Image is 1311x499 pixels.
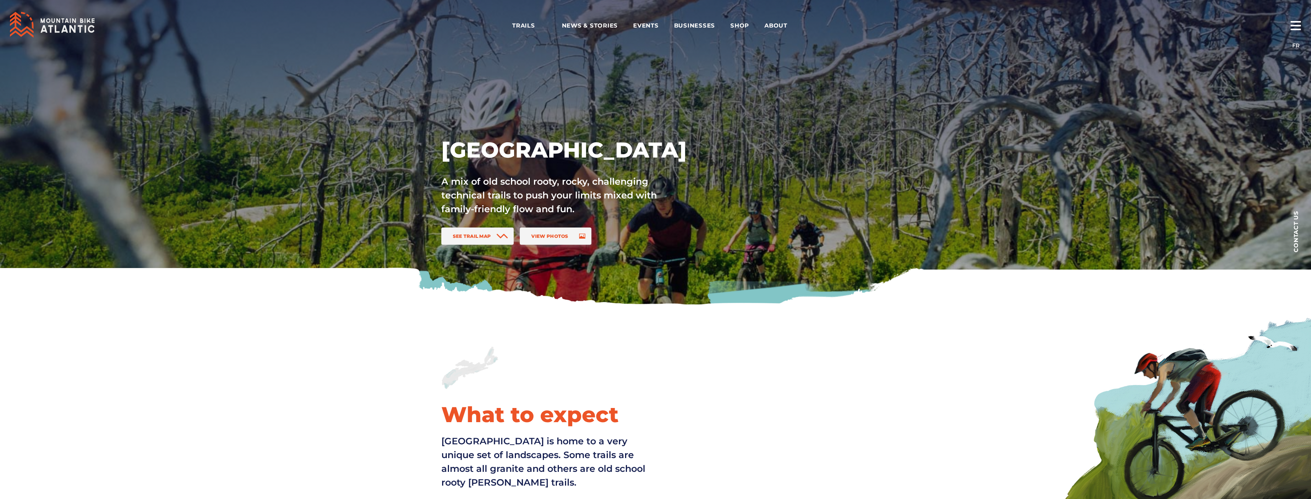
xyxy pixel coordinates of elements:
[531,233,568,239] span: View Photos
[512,22,547,29] span: Trails
[1293,211,1299,252] span: Contact us
[730,22,749,29] span: Shop
[441,434,650,489] p: [GEOGRAPHIC_DATA] is home to a very unique set of landscapes. Some trails are almost all granite ...
[764,22,799,29] span: About
[633,22,659,29] span: Events
[520,228,591,245] a: View Photos
[453,233,491,239] span: See Trail Map
[441,137,725,163] h1: [GEOGRAPHIC_DATA]
[441,228,514,245] a: See Trail Map
[1292,42,1300,49] a: FR
[441,175,674,216] p: A mix of old school rooty, rocky, challenging technical trails to push your limits mixed with fam...
[1280,199,1311,264] a: Contact us
[562,22,618,29] span: News & Stories
[674,22,715,29] span: Businesses
[441,401,650,428] h2: What to expect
